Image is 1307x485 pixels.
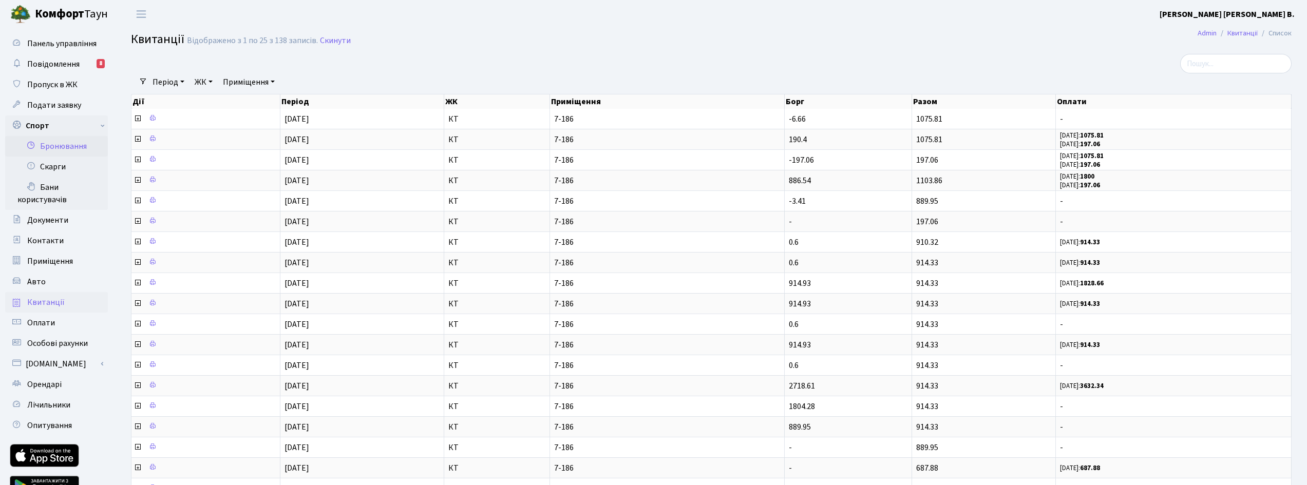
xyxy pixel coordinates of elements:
[448,464,545,472] span: КТ
[448,259,545,267] span: КТ
[1060,443,1287,452] span: -
[1060,181,1100,190] small: [DATE]:
[5,251,108,271] a: Приміщення
[27,399,70,411] span: Лічильники
[27,379,62,390] span: Орендарі
[285,113,309,125] span: [DATE]
[1060,279,1104,288] small: [DATE]:
[1198,28,1217,38] a: Admin
[5,374,108,395] a: Орендарі
[1160,8,1295,21] a: [PERSON_NAME] [PERSON_NAME] В.
[444,94,550,109] th: ЖК
[916,175,942,186] span: 1103.86
[554,218,780,226] span: 7-186
[285,257,309,268] span: [DATE]
[10,4,31,25] img: logo.png
[554,423,780,431] span: 7-186
[916,360,938,371] span: 914.33
[789,134,807,145] span: 190.4
[789,278,811,289] span: 914.93
[1060,160,1100,169] small: [DATE]:
[35,6,108,23] span: Таун
[285,319,309,330] span: [DATE]
[1080,160,1100,169] b: 197.06
[1080,381,1104,391] b: 3632.34
[285,462,309,474] span: [DATE]
[448,423,545,431] span: КТ
[1080,299,1100,308] b: 914.33
[916,134,942,145] span: 1075.81
[5,95,108,115] a: Подати заявку
[789,298,811,309] span: 914.93
[916,462,938,474] span: 687.88
[27,79,78,90] span: Пропуск в ЖК
[448,320,545,328] span: КТ
[554,402,780,411] span: 7-186
[1060,140,1100,149] small: [DATE]:
[789,196,806,207] span: -3.41
[219,73,279,91] a: Приміщення
[5,115,108,136] a: Спорт
[128,6,154,23] button: Переключити навігацію
[554,135,780,144] span: 7-186
[27,215,68,226] span: Документи
[285,360,309,371] span: [DATE]
[1182,23,1307,44] nav: breadcrumb
[785,94,912,109] th: Борг
[916,442,938,453] span: 889.95
[5,415,108,436] a: Опитування
[916,113,942,125] span: 1075.81
[285,196,309,207] span: [DATE]
[448,197,545,205] span: КТ
[1060,361,1287,370] span: -
[789,113,806,125] span: -6.66
[789,442,792,453] span: -
[285,339,309,351] span: [DATE]
[448,156,545,164] span: КТ
[5,354,108,374] a: [DOMAIN_NAME]
[285,442,309,453] span: [DATE]
[27,235,64,246] span: Контакти
[5,395,108,415] a: Лічильники
[448,300,545,308] span: КТ
[1060,131,1104,140] small: [DATE]:
[448,279,545,287] span: КТ
[916,421,938,433] span: 914.33
[285,380,309,392] span: [DATE]
[916,154,938,166] span: 197.06
[5,230,108,251] a: Контакти
[916,380,938,392] span: 914.33
[554,341,780,349] span: 7-186
[1060,381,1104,391] small: [DATE]:
[5,313,108,333] a: Оплати
[1060,299,1100,308] small: [DATE]:
[1080,463,1100,473] b: 687.88
[1080,131,1104,140] b: 1075.81
[1160,9,1295,20] b: [PERSON_NAME] [PERSON_NAME] В.
[448,135,545,144] span: КТ
[554,382,780,390] span: 7-186
[1080,151,1104,161] b: 1075.81
[789,360,799,371] span: 0.6
[448,382,545,390] span: КТ
[5,157,108,177] a: Скарги
[1258,28,1292,39] li: Список
[5,177,108,210] a: Бани користувачів
[148,73,188,91] a: Період
[789,462,792,474] span: -
[285,154,309,166] span: [DATE]
[27,317,55,328] span: Оплати
[1080,172,1094,181] b: 1800
[554,320,780,328] span: 7-186
[1060,151,1104,161] small: [DATE]:
[27,59,80,70] span: Повідомлення
[789,216,792,227] span: -
[191,73,217,91] a: ЖК
[5,74,108,95] a: Пропуск в ЖК
[1060,320,1287,328] span: -
[448,115,545,123] span: КТ
[285,134,309,145] span: [DATE]
[285,175,309,186] span: [DATE]
[285,216,309,227] span: [DATE]
[554,177,780,185] span: 7-186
